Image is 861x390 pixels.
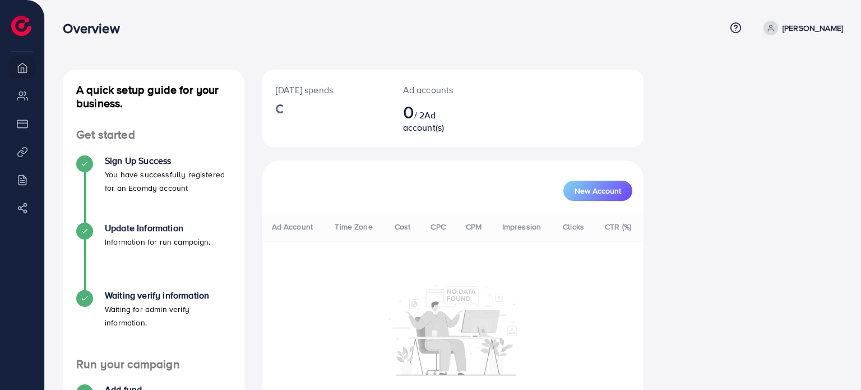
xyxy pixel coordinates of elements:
[63,357,244,371] h4: Run your campaign
[403,101,471,134] h2: / 2
[563,181,632,201] button: New Account
[759,21,843,35] a: [PERSON_NAME]
[575,187,621,195] span: New Account
[63,20,128,36] h3: Overview
[105,223,211,233] h4: Update Information
[105,302,231,329] p: Waiting for admin verify information.
[63,83,244,110] h4: A quick setup guide for your business.
[11,16,31,36] img: logo
[403,83,471,97] p: Ad accounts
[63,128,244,142] h4: Get started
[63,155,244,223] li: Sign Up Success
[63,290,244,357] li: Waiting verify information
[105,235,211,249] p: Information for run campaign.
[783,21,843,35] p: [PERSON_NAME]
[105,290,231,301] h4: Waiting verify information
[105,168,231,195] p: You have successfully registered for an Ecomdy account
[403,99,414,125] span: 0
[63,223,244,290] li: Update Information
[403,109,445,134] span: Ad account(s)
[105,155,231,166] h4: Sign Up Success
[276,83,376,97] p: [DATE] spends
